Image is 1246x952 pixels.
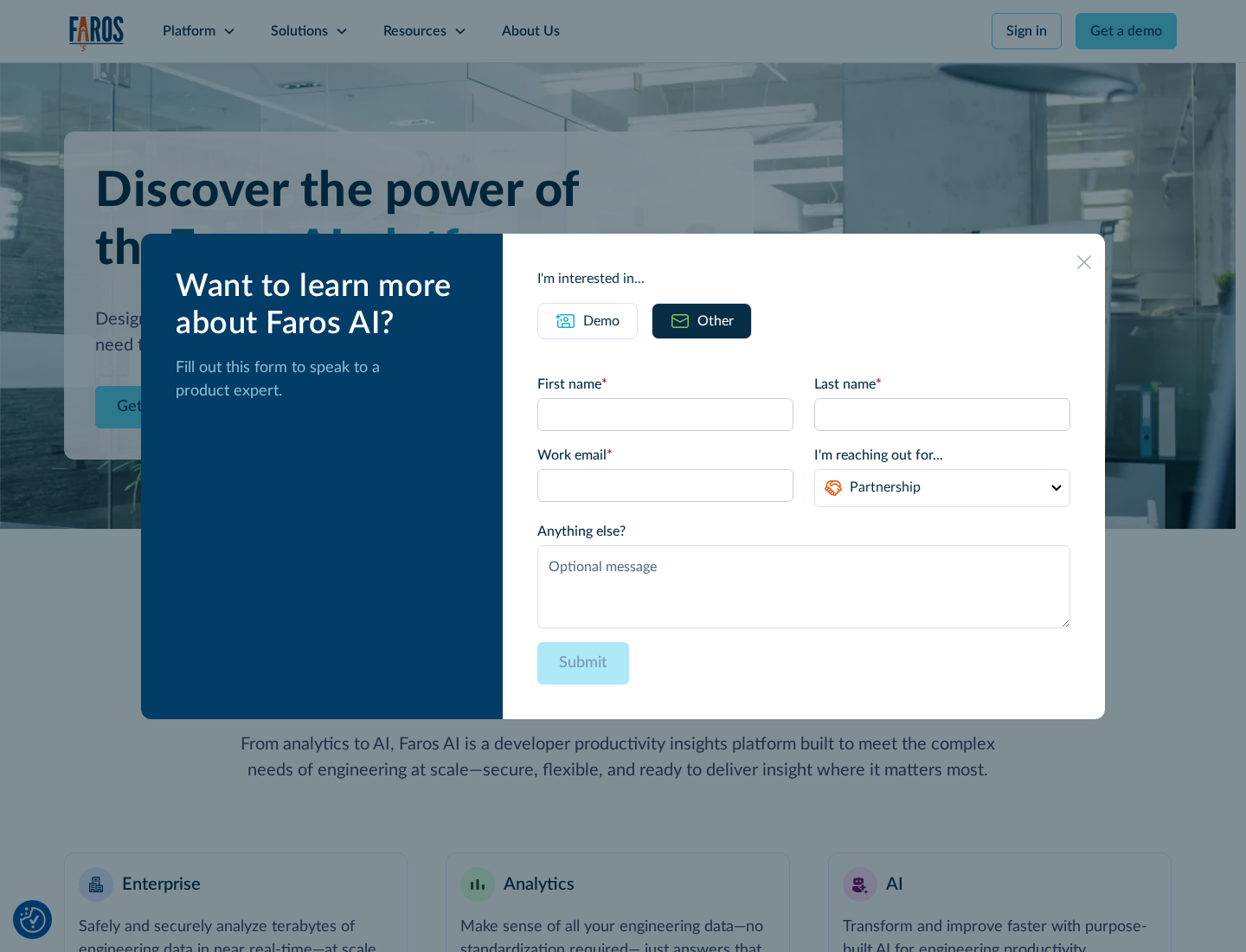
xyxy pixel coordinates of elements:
[537,374,1070,685] form: Email Form
[537,268,1070,289] div: I'm interested in...
[176,268,475,343] div: Want to learn more about Faros AI?
[814,374,1070,395] label: Last name
[537,521,1070,542] label: Anything else?
[814,445,1070,466] label: I'm reaching out for...
[537,642,629,685] input: Submit
[583,311,620,331] div: Demo
[537,374,793,395] label: First name
[697,311,734,331] div: Other
[537,445,793,466] label: Work email
[176,357,475,403] p: Fill out this form to speak to a product expert.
